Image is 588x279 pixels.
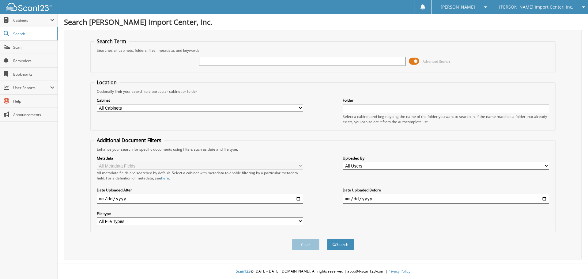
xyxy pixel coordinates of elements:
span: Announcements [13,112,55,117]
span: Cabinets [13,18,50,23]
span: User Reports [13,85,50,90]
label: File type [97,211,303,216]
span: Bookmarks [13,72,55,77]
a: Privacy Policy [387,269,410,274]
label: Date Uploaded Before [343,187,549,193]
div: All metadata fields are searched by default. Select a cabinet with metadata to enable filtering b... [97,170,303,181]
legend: Search Term [94,38,129,45]
span: [PERSON_NAME] [441,5,475,9]
label: Date Uploaded After [97,187,303,193]
input: end [343,194,549,204]
label: Uploaded By [343,156,549,161]
span: Reminders [13,58,55,63]
span: Search [13,31,54,36]
label: Metadata [97,156,303,161]
label: Cabinet [97,98,303,103]
span: Help [13,99,55,104]
span: Scan123 [236,269,251,274]
div: © [DATE]-[DATE] [DOMAIN_NAME]. All rights reserved | appb04-scan123-com | [58,264,588,279]
img: scan123-logo-white.svg [6,3,52,11]
legend: Additional Document Filters [94,137,164,144]
div: Select a cabinet and begin typing the name of the folder you want to search in. If the name match... [343,114,549,124]
span: Advanced Search [423,59,450,64]
button: Clear [292,239,319,250]
span: [PERSON_NAME] Import Center, Inc. [499,5,573,9]
button: Search [327,239,354,250]
legend: Location [94,79,120,86]
a: here [161,175,169,181]
span: Scan [13,45,55,50]
div: Searches all cabinets, folders, files, metadata, and keywords [94,48,552,53]
div: Enhance your search for specific documents using filters such as date and file type. [94,147,552,152]
label: Folder [343,98,549,103]
input: start [97,194,303,204]
h1: Search [PERSON_NAME] Import Center, Inc. [64,17,582,27]
div: Optionally limit your search to a particular cabinet or folder [94,89,552,94]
